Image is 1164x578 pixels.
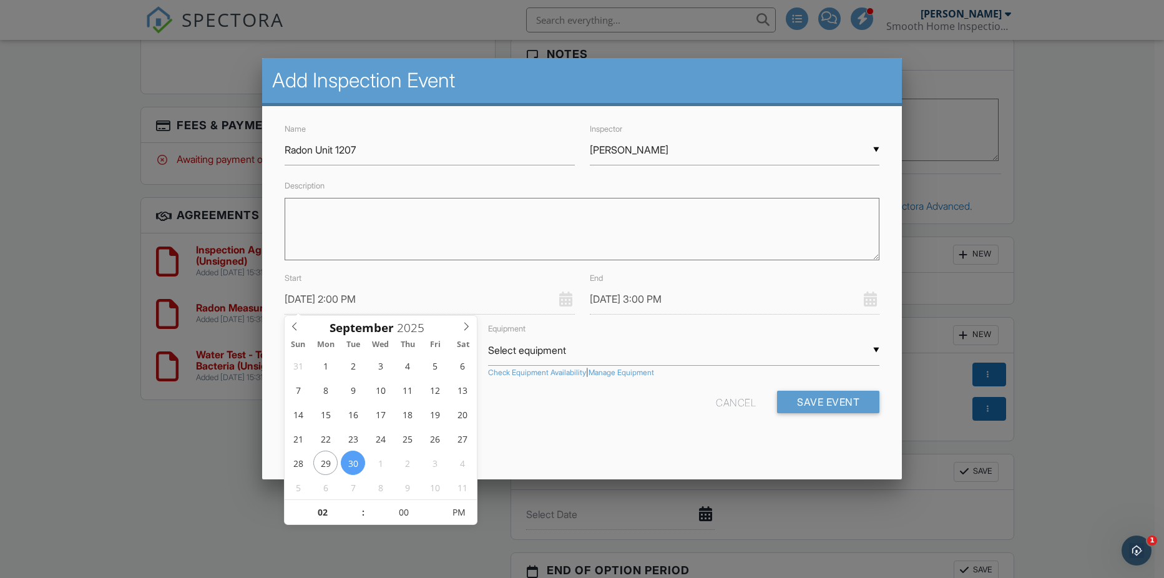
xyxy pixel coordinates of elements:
[368,378,393,402] span: September 10, 2025
[313,426,338,451] span: September 22, 2025
[451,426,475,451] span: September 27, 2025
[394,320,435,336] input: Scroll to increment
[423,402,448,426] span: September 19, 2025
[590,273,603,283] label: End
[341,451,365,475] span: September 30, 2025
[341,353,365,378] span: September 2, 2025
[394,341,422,349] span: Thu
[488,368,880,378] div: |
[285,341,312,349] span: Sun
[313,402,338,426] span: September 15, 2025
[286,475,310,499] span: October 5, 2025
[396,378,420,402] span: September 11, 2025
[367,341,394,349] span: Wed
[341,402,365,426] span: September 16, 2025
[423,475,448,499] span: October 10, 2025
[451,475,475,499] span: October 11, 2025
[285,500,361,525] input: Scroll to increment
[313,353,338,378] span: September 1, 2025
[716,391,756,413] div: Cancel
[1147,536,1157,546] span: 1
[368,475,393,499] span: October 8, 2025
[272,68,893,93] h2: Add Inspection Event
[423,426,448,451] span: September 26, 2025
[423,451,448,475] span: October 3, 2025
[285,284,575,315] input: Select Date
[341,378,365,402] span: September 9, 2025
[396,353,420,378] span: September 4, 2025
[422,341,449,349] span: Fri
[286,426,310,451] span: September 21, 2025
[1122,536,1152,566] iframe: Intercom live chat
[365,500,442,525] input: Scroll to increment
[286,378,310,402] span: September 7, 2025
[368,426,393,451] span: September 24, 2025
[396,402,420,426] span: September 18, 2025
[286,402,310,426] span: September 14, 2025
[368,402,393,426] span: September 17, 2025
[396,451,420,475] span: October 2, 2025
[285,181,325,190] label: Description
[777,391,879,413] button: Save Event
[590,124,622,134] label: Inspector
[368,451,393,475] span: October 1, 2025
[313,475,338,499] span: October 6, 2025
[396,475,420,499] span: October 9, 2025
[286,353,310,378] span: August 31, 2025
[451,378,475,402] span: September 13, 2025
[396,426,420,451] span: September 25, 2025
[451,402,475,426] span: September 20, 2025
[285,273,301,283] label: Start
[361,500,365,525] span: :
[488,368,586,378] a: Check Equipment Availability
[313,378,338,402] span: September 8, 2025
[451,353,475,378] span: September 6, 2025
[312,341,340,349] span: Mon
[330,322,394,334] span: Scroll to increment
[423,353,448,378] span: September 5, 2025
[368,353,393,378] span: September 3, 2025
[590,284,880,315] input: Select Date
[341,475,365,499] span: October 7, 2025
[1027,33,1129,63] div: Event created!
[423,378,448,402] span: September 12, 2025
[313,451,338,475] span: September 29, 2025
[488,324,526,333] label: Equipment
[285,124,306,134] label: Name
[341,426,365,451] span: September 23, 2025
[589,368,654,378] a: Manage Equipment
[340,341,367,349] span: Tue
[286,451,310,475] span: September 28, 2025
[442,500,476,525] span: Click to toggle
[451,451,475,475] span: October 4, 2025
[449,341,477,349] span: Sat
